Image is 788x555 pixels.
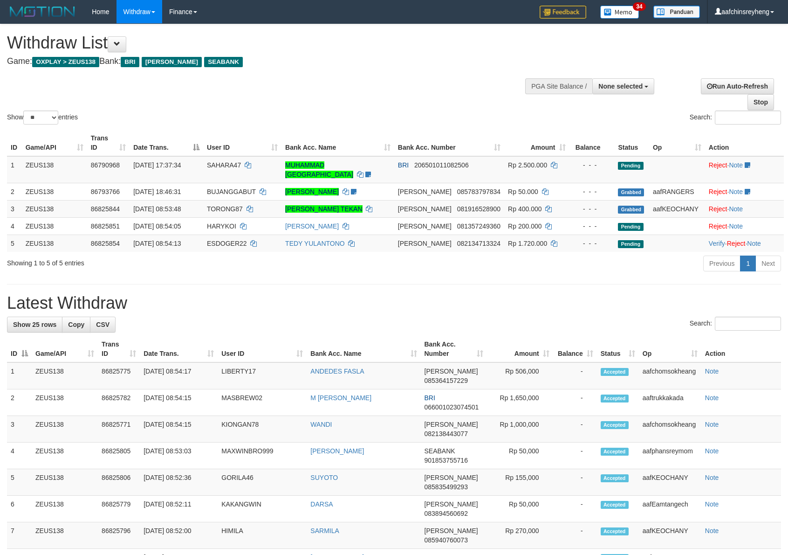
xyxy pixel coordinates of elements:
span: SAHARA47 [207,161,241,169]
td: MASBREW02 [218,389,307,416]
th: Game/API: activate to sort column ascending [32,336,98,362]
a: Note [729,205,743,213]
td: 4 [7,443,32,469]
span: [DATE] 17:37:34 [133,161,181,169]
td: 86825775 [98,362,140,389]
span: [PERSON_NAME] [398,188,452,195]
span: [PERSON_NAME] [425,474,478,481]
td: 4 [7,217,22,235]
span: [PERSON_NAME] [425,527,478,534]
td: - [553,389,597,416]
a: M [PERSON_NAME] [310,394,371,402]
td: - [553,416,597,443]
td: aafKEOCHANY [639,469,701,496]
span: [DATE] 08:53:48 [133,205,181,213]
th: Amount: activate to sort column ascending [504,130,569,156]
td: ZEUS138 [22,200,87,217]
a: SUYOTO [310,474,338,481]
span: Show 25 rows [13,321,56,328]
span: 34 [633,2,645,11]
td: - [553,522,597,549]
td: - [553,496,597,522]
th: Date Trans.: activate to sort column ascending [140,336,218,362]
span: Grabbed [618,206,644,214]
th: Bank Acc. Number: activate to sort column ascending [394,130,504,156]
td: ZEUS138 [32,416,98,443]
select: Showentries [23,111,58,125]
span: 86790968 [91,161,120,169]
span: BRI [398,161,409,169]
span: Accepted [601,421,629,429]
span: 86793766 [91,188,120,195]
td: Rp 1,000,000 [487,416,553,443]
td: aaftrukkakada [639,389,701,416]
td: ZEUS138 [32,496,98,522]
a: Reject [727,240,746,247]
span: Accepted [601,448,629,456]
a: CSV [90,317,116,333]
span: Pending [618,240,643,248]
span: Accepted [601,395,629,402]
a: Note [729,188,743,195]
th: Trans ID: activate to sort column ascending [98,336,140,362]
a: Note [747,240,761,247]
h1: Latest Withdraw [7,294,781,312]
th: Balance: activate to sort column ascending [553,336,597,362]
span: [PERSON_NAME] [398,240,452,247]
a: 1 [740,256,756,271]
span: Copy 206501011082506 to clipboard [414,161,469,169]
a: Note [705,421,719,428]
td: ZEUS138 [32,389,98,416]
td: aafchomsokheang [639,362,701,389]
td: 86825782 [98,389,140,416]
div: - - - [573,187,611,196]
td: 1 [7,362,32,389]
div: PGA Site Balance / [525,78,592,94]
a: [PERSON_NAME] [310,447,364,455]
td: aafKEOCHANY [639,522,701,549]
span: TORONG87 [207,205,243,213]
span: Accepted [601,368,629,376]
td: Rp 155,000 [487,469,553,496]
td: aafRANGERS [649,183,705,200]
td: [DATE] 08:53:03 [140,443,218,469]
a: Reject [709,205,727,213]
td: ZEUS138 [32,443,98,469]
span: Copy 085364157229 to clipboard [425,377,468,384]
span: [PERSON_NAME] [425,500,478,508]
td: 2 [7,389,32,416]
td: aafEamtangech [639,496,701,522]
span: Copy 081357249360 to clipboard [457,222,500,230]
span: Rp 2.500.000 [508,161,547,169]
td: · [705,183,784,200]
label: Search: [690,111,781,125]
a: [PERSON_NAME] TEKAN [285,205,362,213]
span: Pending [618,223,643,231]
a: Note [705,447,719,455]
span: Copy 082134713324 to clipboard [457,240,500,247]
span: [DATE] 08:54:05 [133,222,181,230]
span: Rp 50.000 [508,188,538,195]
td: ZEUS138 [22,217,87,235]
td: 86825805 [98,443,140,469]
th: ID: activate to sort column descending [7,336,32,362]
th: Op: activate to sort column ascending [639,336,701,362]
span: Accepted [601,501,629,509]
td: 2 [7,183,22,200]
div: - - - [573,160,611,170]
span: Pending [618,162,643,170]
span: Grabbed [618,188,644,196]
a: Reject [709,161,727,169]
td: aafKEOCHANY [649,200,705,217]
a: ANDEDES FASLA [310,368,364,375]
span: [DATE] 18:46:31 [133,188,181,195]
td: [DATE] 08:52:36 [140,469,218,496]
span: SEABANK [425,447,455,455]
span: Rp 1.720.000 [508,240,547,247]
a: Show 25 rows [7,317,62,333]
span: Copy 066001023074501 to clipboard [425,403,479,411]
a: MUHAMMAD [GEOGRAPHIC_DATA] [285,161,353,178]
th: Bank Acc. Number: activate to sort column ascending [421,336,487,362]
a: DARSA [310,500,333,508]
div: - - - [573,222,611,231]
